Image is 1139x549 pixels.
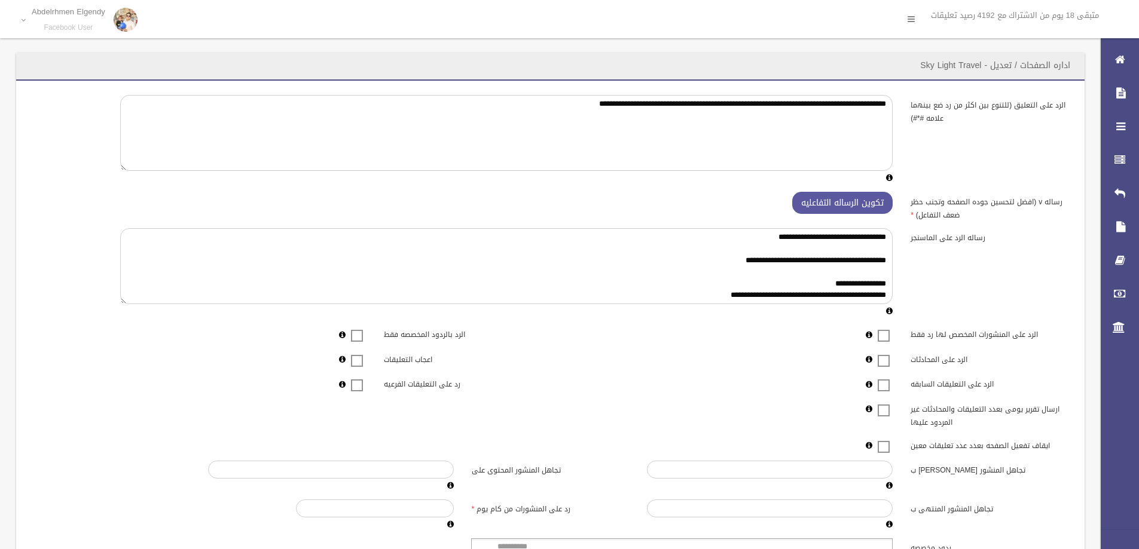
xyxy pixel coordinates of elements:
[902,435,1077,452] label: ايقاف تفعيل الصفحه بعدد عدد تعليقات معين
[375,325,551,342] label: الرد بالردود المخصصه فقط
[902,325,1077,342] label: الرد على المنشورات المخصص لها رد فقط
[463,499,639,516] label: رد على المنشورات من كام يوم
[902,375,1077,391] label: الرد على التعليقات السابقه
[902,349,1077,366] label: الرد على المحادثات
[902,399,1077,429] label: ارسال تقرير يومى بعدد التعليقات والمحادثات غير المردود عليها
[375,349,551,366] label: اعجاب التعليقات
[902,228,1077,245] label: رساله الرد على الماسنجر
[902,95,1077,125] label: الرد على التعليق (للتنوع بين اكثر من رد ضع بينهما علامه #*#)
[375,375,551,391] label: رد على التعليقات الفرعيه
[32,23,105,32] small: Facebook User
[463,461,639,477] label: تجاهل المنشور المحتوى على
[902,499,1077,516] label: تجاهل المنشور المنتهى ب
[32,7,105,16] p: Abdelrhmen Elgendy
[792,192,893,214] button: تكوين الرساله التفاعليه
[902,192,1077,222] label: رساله v (افضل لتحسين جوده الصفحه وتجنب حظر ضعف التفاعل)
[906,54,1085,77] header: اداره الصفحات / تعديل - Sky Light Travel
[902,461,1077,477] label: تجاهل المنشور [PERSON_NAME] ب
